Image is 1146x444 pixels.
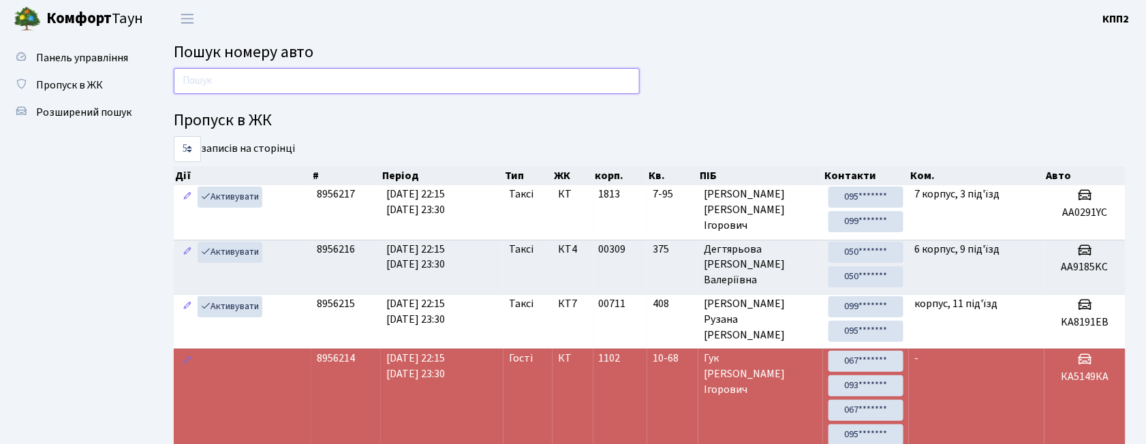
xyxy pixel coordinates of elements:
span: Пошук номеру авто [174,40,313,64]
th: Тип [504,166,553,185]
span: 8956214 [317,351,355,366]
th: Дії [174,166,311,185]
span: 10-68 [653,351,693,366]
th: Період [381,166,504,185]
span: Таксі [509,242,533,257]
h5: КА5149КА [1050,370,1120,383]
a: Редагувати [179,242,196,263]
span: Дегтярьова [PERSON_NAME] Валеріївна [704,242,818,289]
span: КТ7 [558,296,588,312]
span: 8956217 [317,187,355,202]
span: [PERSON_NAME] [PERSON_NAME] Ігорович [704,187,818,234]
img: logo.png [14,5,41,33]
span: 6 корпус, 9 під'їзд [914,242,1000,257]
span: 7 корпус, 3 під'їзд [914,187,1000,202]
span: Таун [46,7,143,31]
span: Гук [PERSON_NAME] Ігорович [704,351,818,398]
span: КТ [558,351,588,366]
a: Пропуск в ЖК [7,72,143,99]
span: 7-95 [653,187,693,202]
span: Пропуск в ЖК [36,78,103,93]
span: - [914,351,918,366]
span: [DATE] 22:15 [DATE] 23:30 [386,296,445,327]
b: Комфорт [46,7,112,29]
h4: Пропуск в ЖК [174,111,1126,131]
b: КПП2 [1103,12,1130,27]
h5: AA9185KC [1050,261,1120,274]
span: [PERSON_NAME] Рузана [PERSON_NAME] [704,296,818,343]
span: КТ4 [558,242,588,257]
span: 8956215 [317,296,355,311]
span: 00309 [599,242,626,257]
th: Кв. [647,166,698,185]
a: КПП2 [1103,11,1130,27]
select: записів на сторінці [174,136,201,162]
span: Розширений пошук [36,105,131,120]
a: Редагувати [179,296,196,317]
span: 408 [653,296,693,312]
span: 375 [653,242,693,257]
a: Редагувати [179,351,196,372]
th: Авто [1044,166,1126,185]
span: [DATE] 22:15 [DATE] 23:30 [386,351,445,381]
th: Ком. [910,166,1044,185]
span: Гості [509,351,533,366]
span: [DATE] 22:15 [DATE] 23:30 [386,187,445,217]
input: Пошук [174,68,640,94]
th: ЖК [553,166,593,185]
a: Активувати [198,296,262,317]
span: 8956216 [317,242,355,257]
span: КТ [558,187,588,202]
span: корпус, 11 під'їзд [914,296,997,311]
span: 1102 [599,351,621,366]
h5: KA8191EB [1050,316,1120,329]
th: # [311,166,381,185]
span: 00711 [599,296,626,311]
span: Панель управління [36,50,128,65]
span: [DATE] 22:15 [DATE] 23:30 [386,242,445,272]
span: 1813 [599,187,621,202]
a: Активувати [198,242,262,263]
th: ПІБ [699,166,824,185]
a: Розширений пошук [7,99,143,126]
label: записів на сторінці [174,136,295,162]
h5: AA0291YC [1050,206,1120,219]
button: Переключити навігацію [170,7,204,30]
a: Редагувати [179,187,196,208]
a: Активувати [198,187,262,208]
a: Панель управління [7,44,143,72]
span: Таксі [509,187,533,202]
th: корп. [593,166,647,185]
th: Контакти [824,166,910,185]
span: Таксі [509,296,533,312]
